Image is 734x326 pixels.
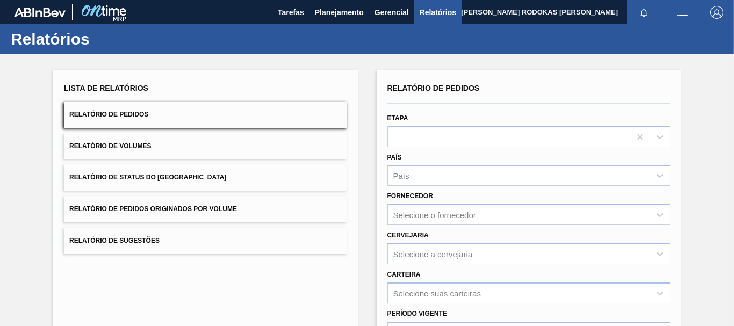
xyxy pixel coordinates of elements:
[387,310,447,317] label: Período Vigente
[69,205,237,213] span: Relatório de Pedidos Originados por Volume
[387,114,408,122] label: Etapa
[64,102,347,128] button: Relatório de Pedidos
[387,154,402,161] label: País
[64,196,347,222] button: Relatório de Pedidos Originados por Volume
[64,133,347,160] button: Relatório de Volumes
[64,228,347,254] button: Relatório de Sugestões
[14,8,66,17] img: TNhmsLtSVTkK8tSr43FrP2fwEKptu5GPRR3wAAAABJRU5ErkJggg==
[393,288,481,298] div: Selecione suas carteiras
[393,249,473,258] div: Selecione a cervejaria
[11,33,202,45] h1: Relatórios
[387,84,480,92] span: Relatório de Pedidos
[627,5,661,20] button: Notificações
[393,211,476,220] div: Selecione o fornecedor
[69,173,226,181] span: Relatório de Status do [GEOGRAPHIC_DATA]
[69,142,151,150] span: Relatório de Volumes
[64,164,347,191] button: Relatório de Status do [GEOGRAPHIC_DATA]
[69,237,160,244] span: Relatório de Sugestões
[69,111,148,118] span: Relatório de Pedidos
[375,6,409,19] span: Gerencial
[393,171,409,180] div: País
[315,6,364,19] span: Planejamento
[420,6,456,19] span: Relatórios
[387,271,421,278] label: Carteira
[387,231,429,239] label: Cervejaria
[64,84,148,92] span: Lista de Relatórios
[710,6,723,19] img: Logout
[387,192,433,200] label: Fornecedor
[278,6,304,19] span: Tarefas
[676,6,689,19] img: userActions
